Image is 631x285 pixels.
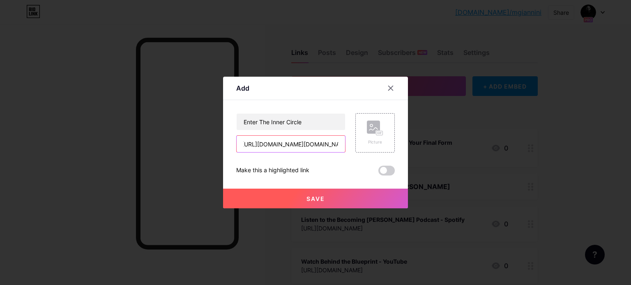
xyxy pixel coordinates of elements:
[237,114,345,130] input: Title
[367,139,383,145] div: Picture
[236,166,309,176] div: Make this a highlighted link
[237,136,345,152] input: URL
[223,189,408,208] button: Save
[236,83,249,93] div: Add
[306,195,325,202] span: Save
